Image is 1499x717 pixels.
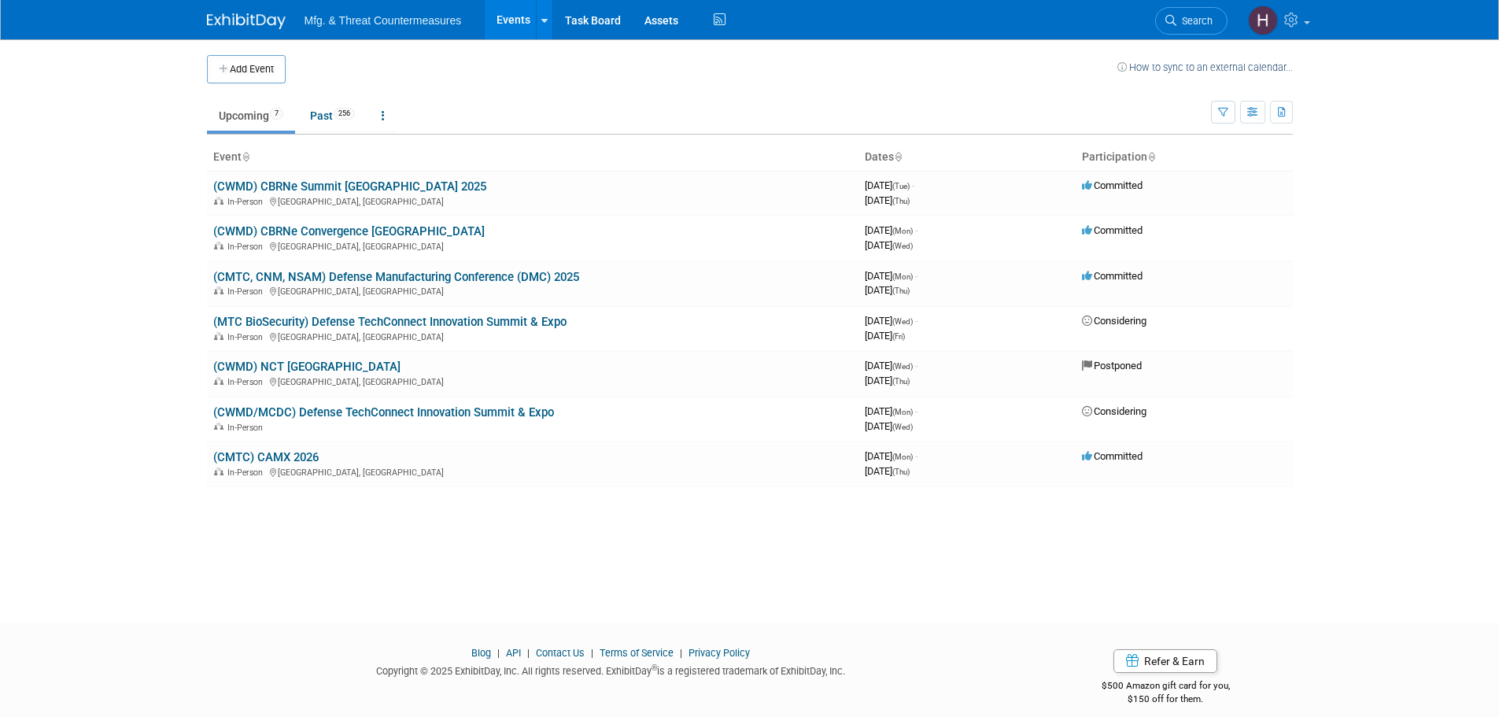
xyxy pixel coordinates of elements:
span: 256 [334,108,355,120]
a: (CWMD/MCDC) Defense TechConnect Innovation Summit & Expo [213,405,554,419]
span: Postponed [1082,360,1142,371]
img: In-Person Event [214,468,223,475]
span: [DATE] [865,224,917,236]
span: 7 [270,108,283,120]
a: Blog [471,647,491,659]
span: [DATE] [865,315,917,327]
span: | [523,647,534,659]
span: | [676,647,686,659]
span: [DATE] [865,360,917,371]
img: In-Person Event [214,286,223,294]
div: [GEOGRAPHIC_DATA], [GEOGRAPHIC_DATA] [213,194,852,207]
button: Add Event [207,55,286,83]
span: | [587,647,597,659]
span: (Thu) [892,286,910,295]
a: How to sync to an external calendar... [1117,61,1293,73]
img: ExhibitDay [207,13,286,29]
a: (MTC BioSecurity) Defense TechConnect Innovation Summit & Expo [213,315,567,329]
span: [DATE] [865,270,917,282]
span: - [915,270,917,282]
span: [DATE] [865,284,910,296]
span: - [915,315,917,327]
div: $150 off for them. [1039,693,1293,706]
span: (Wed) [892,423,913,431]
span: In-Person [227,242,268,252]
span: Committed [1082,224,1143,236]
span: [DATE] [865,330,905,342]
img: In-Person Event [214,377,223,385]
span: (Mon) [892,453,913,461]
span: Search [1176,15,1213,27]
span: In-Person [227,468,268,478]
a: Search [1155,7,1228,35]
a: Privacy Policy [689,647,750,659]
span: Committed [1082,179,1143,191]
span: In-Person [227,332,268,342]
div: Copyright © 2025 ExhibitDay, Inc. All rights reserved. ExhibitDay is a registered trademark of Ex... [207,660,1016,678]
span: - [912,179,914,191]
span: Committed [1082,270,1143,282]
span: - [915,405,917,417]
span: (Thu) [892,197,910,205]
th: Participation [1076,144,1293,171]
span: [DATE] [865,194,910,206]
a: (CMTC) CAMX 2026 [213,450,319,464]
div: $500 Amazon gift card for you, [1039,669,1293,705]
a: Contact Us [536,647,585,659]
span: (Tue) [892,182,910,190]
a: (CMTC, CNM, NSAM) Defense Manufacturing Conference (DMC) 2025 [213,270,579,284]
sup: ® [652,663,657,672]
img: In-Person Event [214,423,223,431]
span: | [493,647,504,659]
div: [GEOGRAPHIC_DATA], [GEOGRAPHIC_DATA] [213,465,852,478]
span: [DATE] [865,420,913,432]
a: Sort by Start Date [894,150,902,163]
span: In-Person [227,423,268,433]
span: (Thu) [892,377,910,386]
a: API [506,647,521,659]
a: Sort by Participation Type [1147,150,1155,163]
div: [GEOGRAPHIC_DATA], [GEOGRAPHIC_DATA] [213,284,852,297]
span: - [915,450,917,462]
img: In-Person Event [214,197,223,205]
span: Mfg. & Threat Countermeasures [305,14,462,27]
img: In-Person Event [214,242,223,249]
img: In-Person Event [214,332,223,340]
span: (Wed) [892,317,913,326]
div: [GEOGRAPHIC_DATA], [GEOGRAPHIC_DATA] [213,375,852,387]
span: - [915,224,917,236]
a: Refer & Earn [1113,649,1217,673]
span: In-Person [227,377,268,387]
span: [DATE] [865,179,914,191]
th: Dates [858,144,1076,171]
span: [DATE] [865,375,910,386]
span: (Thu) [892,468,910,476]
span: (Wed) [892,362,913,371]
span: [DATE] [865,239,913,251]
span: [DATE] [865,405,917,417]
a: Sort by Event Name [242,150,249,163]
span: Committed [1082,450,1143,462]
span: [DATE] [865,465,910,477]
a: (CWMD) NCT [GEOGRAPHIC_DATA] [213,360,401,374]
a: (CWMD) CBRNe Summit [GEOGRAPHIC_DATA] 2025 [213,179,486,194]
span: Considering [1082,315,1146,327]
span: (Wed) [892,242,913,250]
th: Event [207,144,858,171]
span: - [915,360,917,371]
a: (CWMD) CBRNe Convergence [GEOGRAPHIC_DATA] [213,224,485,238]
span: [DATE] [865,450,917,462]
div: [GEOGRAPHIC_DATA], [GEOGRAPHIC_DATA] [213,239,852,252]
span: (Mon) [892,272,913,281]
span: In-Person [227,286,268,297]
img: Hillary Hawkins [1248,6,1278,35]
a: Upcoming7 [207,101,295,131]
span: In-Person [227,197,268,207]
span: (Mon) [892,227,913,235]
div: [GEOGRAPHIC_DATA], [GEOGRAPHIC_DATA] [213,330,852,342]
span: Considering [1082,405,1146,417]
a: Past256 [298,101,367,131]
a: Terms of Service [600,647,674,659]
span: (Mon) [892,408,913,416]
span: (Fri) [892,332,905,341]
